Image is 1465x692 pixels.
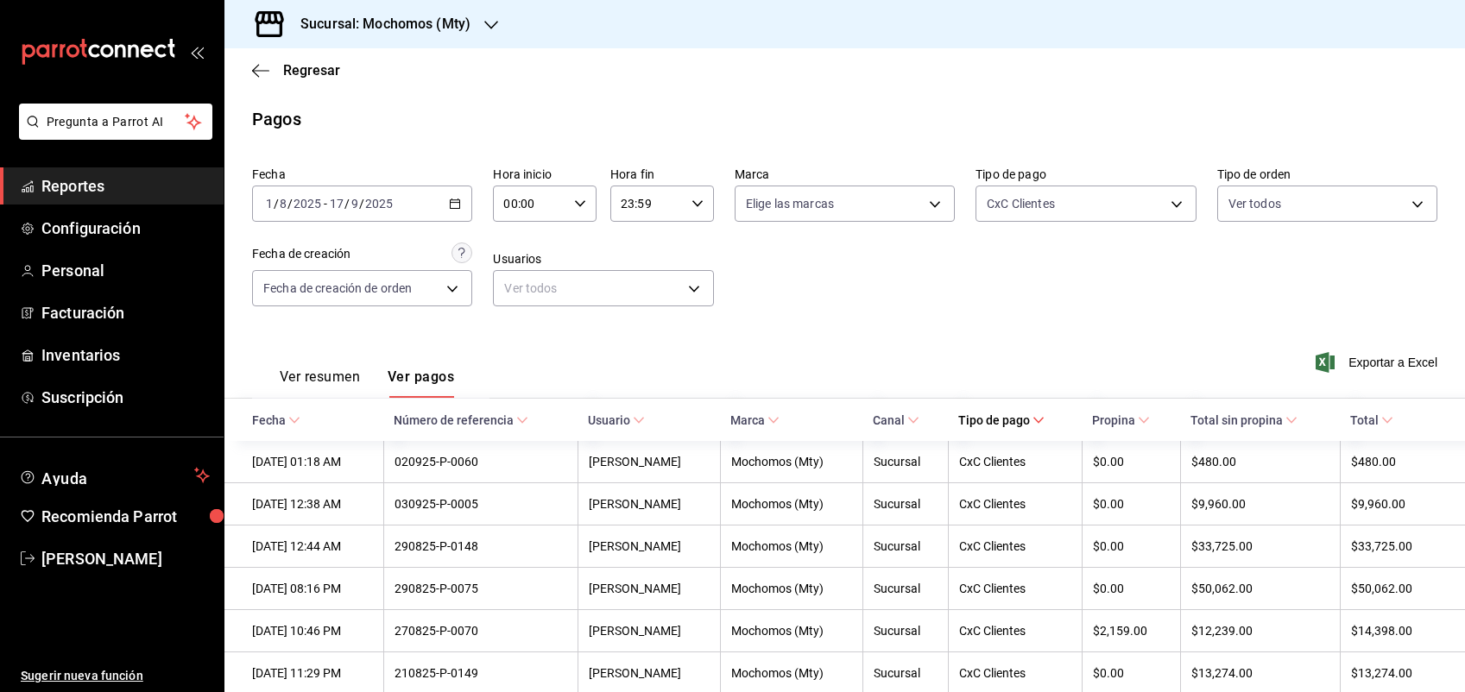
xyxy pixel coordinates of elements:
div: Mochomos (Mty) [731,455,852,469]
span: / [344,197,350,211]
span: Canal [873,413,919,427]
span: Pregunta a Parrot AI [47,113,186,131]
div: CxC Clientes [959,497,1071,511]
div: $0.00 [1093,582,1170,595]
div: $50,062.00 [1351,582,1437,595]
div: navigation tabs [280,368,454,398]
div: 210825-P-0149 [395,666,567,680]
input: -- [279,197,287,211]
label: Hora fin [610,168,714,180]
div: Mochomos (Mty) [731,497,852,511]
div: [PERSON_NAME] [589,497,710,511]
label: Marca [735,168,955,180]
div: CxC Clientes [959,666,1071,680]
div: Pagos [252,106,301,132]
button: Pregunta a Parrot AI [19,104,212,140]
div: $13,274.00 [1351,666,1437,680]
label: Fecha [252,168,472,180]
div: [PERSON_NAME] [589,455,710,469]
span: Ver todos [1228,195,1281,212]
div: [DATE] 12:44 AM [252,539,373,553]
button: Exportar a Excel [1319,352,1437,373]
span: Marca [730,413,780,427]
div: CxC Clientes [959,582,1071,595]
div: Mochomos (Mty) [731,624,852,638]
span: / [359,197,364,211]
input: -- [329,197,344,211]
div: [PERSON_NAME] [589,666,710,680]
input: -- [265,197,274,211]
div: 030925-P-0005 [395,497,567,511]
div: $480.00 [1351,455,1437,469]
div: [DATE] 12:38 AM [252,497,373,511]
div: $0.00 [1093,497,1170,511]
div: $13,274.00 [1191,666,1329,680]
div: $480.00 [1191,455,1329,469]
div: [DATE] 10:46 PM [252,624,373,638]
div: Sucursal [874,666,938,680]
div: Sucursal [874,455,938,469]
div: [PERSON_NAME] [589,624,710,638]
span: Elige las marcas [746,195,834,212]
div: Mochomos (Mty) [731,539,852,553]
label: Tipo de orden [1217,168,1437,180]
div: CxC Clientes [959,539,1071,553]
span: Personal [41,259,210,282]
input: ---- [293,197,322,211]
span: Inventarios [41,343,210,367]
span: Tipo de pago [958,413,1045,427]
div: $9,960.00 [1191,497,1329,511]
input: ---- [364,197,394,211]
span: Fecha de creación de orden [263,280,412,297]
div: [DATE] 01:18 AM [252,455,373,469]
div: Fecha de creación [252,245,350,263]
label: Tipo de pago [976,168,1196,180]
span: Regresar [283,62,340,79]
span: Reportes [41,174,210,198]
div: 270825-P-0070 [395,624,567,638]
span: Configuración [41,217,210,240]
button: open_drawer_menu [190,45,204,59]
span: Total [1350,413,1393,427]
div: Mochomos (Mty) [731,666,852,680]
span: - [324,197,327,211]
span: / [287,197,293,211]
span: Recomienda Parrot [41,505,210,528]
div: $12,239.00 [1191,624,1329,638]
span: Facturación [41,301,210,324]
h3: Sucursal: Mochomos (Mty) [287,14,470,35]
button: Ver pagos [388,368,454,398]
div: [PERSON_NAME] [589,582,710,595]
div: 290825-P-0075 [395,582,567,595]
div: $0.00 [1093,666,1170,680]
div: $50,062.00 [1191,582,1329,595]
div: $14,398.00 [1351,624,1437,638]
div: Sucursal [874,582,938,595]
span: [PERSON_NAME] [41,547,210,570]
div: CxC Clientes [959,624,1071,638]
div: Ver todos [493,270,713,306]
input: -- [350,197,359,211]
div: 290825-P-0148 [395,539,567,553]
div: $33,725.00 [1191,539,1329,553]
div: [DATE] 11:29 PM [252,666,373,680]
span: Total sin propina [1190,413,1298,427]
label: Usuarios [493,253,713,265]
div: Sucursal [874,539,938,553]
span: Ayuda [41,465,187,486]
span: Propina [1092,413,1150,427]
span: Sugerir nueva función [21,667,210,685]
div: $33,725.00 [1351,539,1437,553]
span: CxC Clientes [987,195,1055,212]
span: Usuario [588,413,645,427]
div: [PERSON_NAME] [589,539,710,553]
button: Regresar [252,62,340,79]
span: Suscripción [41,386,210,409]
div: Mochomos (Mty) [731,582,852,595]
span: / [274,197,279,211]
div: $2,159.00 [1093,624,1170,638]
a: Pregunta a Parrot AI [12,125,212,143]
div: $0.00 [1093,455,1170,469]
div: 020925-P-0060 [395,455,567,469]
div: [DATE] 08:16 PM [252,582,373,595]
